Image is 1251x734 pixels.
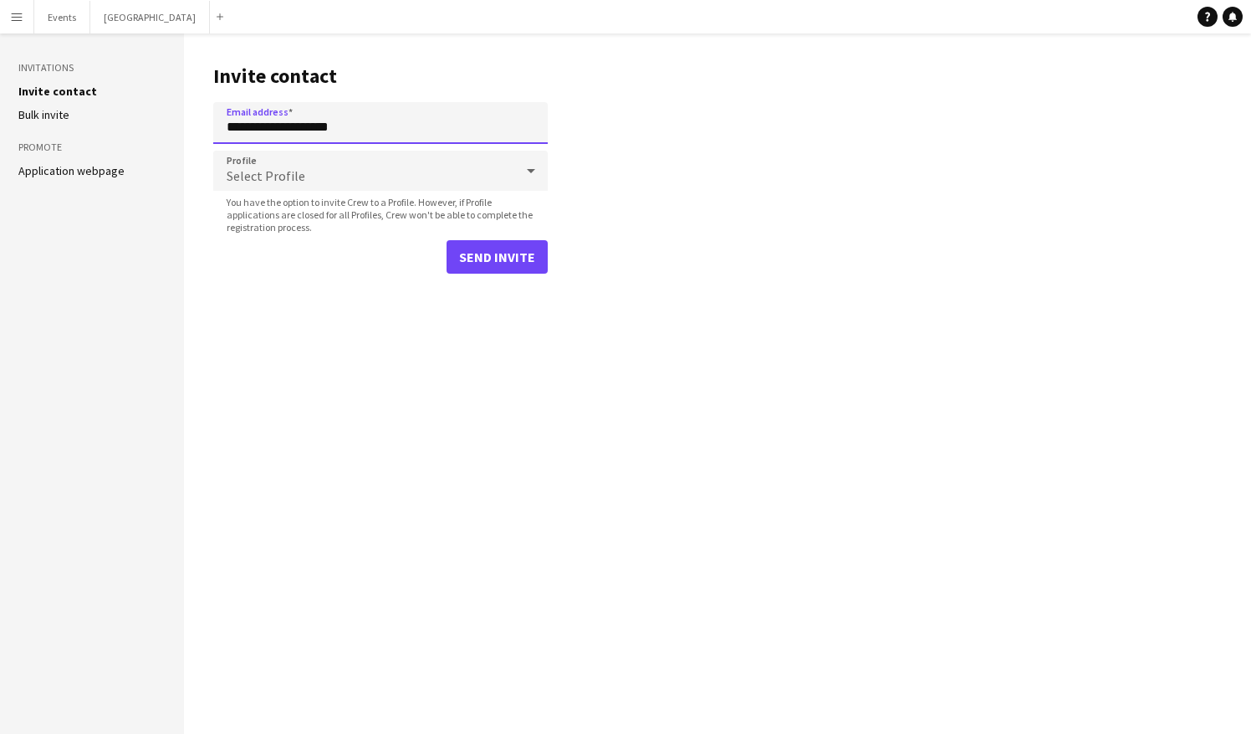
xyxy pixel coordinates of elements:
[213,196,548,234] span: You have the option to invite Crew to a Profile. However, if Profile applications are closed for ...
[18,84,97,99] a: Invite contact
[213,64,548,89] h1: Invite contact
[18,107,69,122] a: Bulk invite
[18,140,166,155] h3: Promote
[227,167,305,184] span: Select Profile
[18,163,125,178] a: Application webpage
[34,1,90,33] button: Events
[18,60,166,75] h3: Invitations
[90,1,210,33] button: [GEOGRAPHIC_DATA]
[447,240,548,274] button: Send invite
